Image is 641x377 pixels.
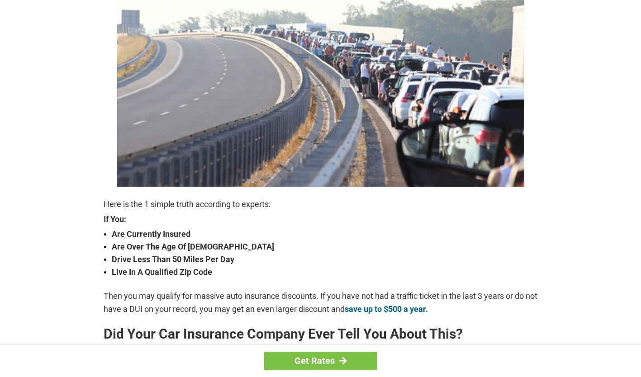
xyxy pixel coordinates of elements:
strong: If You: [104,215,538,223]
p: Here is the 1 simple truth according to experts: [104,198,538,211]
h2: Did Your Car Insurance Company Ever Tell You About This? [104,327,538,341]
strong: Are Over The Age Of [DEMOGRAPHIC_DATA] [112,240,538,253]
a: save up to $500 a year. [345,304,428,314]
strong: Drive Less Than 50 Miles Per Day [112,253,538,266]
p: Then you may qualify for massive auto insurance discounts. If you have not had a traffic ticket i... [104,290,538,315]
strong: Live In A Qualified Zip Code [112,266,538,278]
strong: Are Currently Insured [112,228,538,240]
a: Get Rates [264,352,377,370]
